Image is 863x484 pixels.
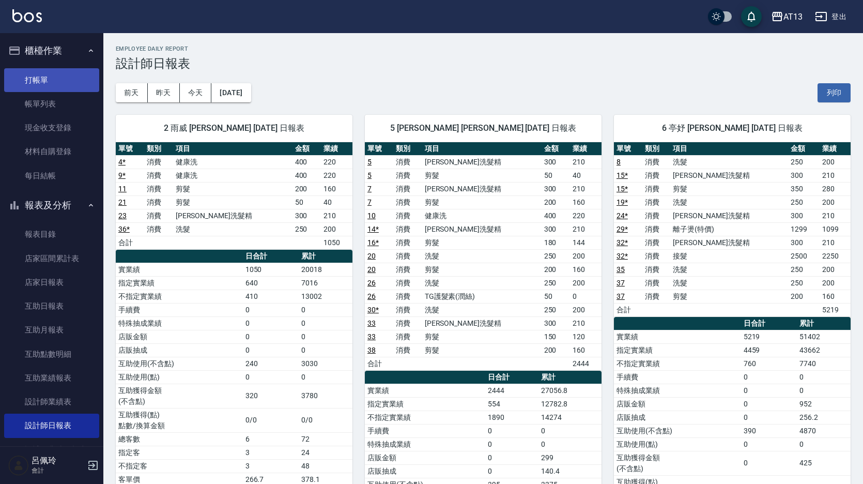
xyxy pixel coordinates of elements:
[4,222,99,246] a: 報表目錄
[393,142,422,156] th: 類別
[617,265,625,274] a: 35
[243,343,299,357] td: 0
[820,290,851,303] td: 160
[118,185,127,193] a: 11
[788,209,819,222] td: 300
[788,236,819,249] td: 300
[4,318,99,342] a: 互助月報表
[614,384,741,397] td: 特殊抽成業績
[788,290,819,303] td: 200
[741,451,797,475] td: 0
[4,342,99,366] a: 互助點數明細
[321,195,352,209] td: 40
[542,343,570,357] td: 200
[797,411,851,424] td: 256.2
[393,316,422,330] td: 消費
[570,303,602,316] td: 200
[393,249,422,263] td: 消費
[365,357,393,370] td: 合計
[243,408,299,432] td: 0/0
[299,303,352,316] td: 0
[299,330,352,343] td: 0
[422,222,542,236] td: [PERSON_NAME]洗髮精
[116,142,352,250] table: a dense table
[367,319,376,327] a: 33
[741,370,797,384] td: 0
[211,83,251,102] button: [DATE]
[570,195,602,209] td: 160
[292,222,321,236] td: 250
[116,142,144,156] th: 單號
[614,357,741,370] td: 不指定實業績
[4,116,99,140] a: 現金收支登錄
[614,437,741,451] td: 互助使用(點)
[542,209,570,222] td: 400
[144,182,173,195] td: 消費
[570,276,602,290] td: 200
[367,265,376,274] a: 20
[820,276,851,290] td: 200
[614,343,741,357] td: 指定實業績
[4,270,99,294] a: 店家日報表
[820,195,851,209] td: 200
[422,209,542,222] td: 健康洗
[4,294,99,318] a: 互助日報表
[617,158,621,166] a: 8
[570,330,602,343] td: 120
[299,250,352,263] th: 累計
[393,330,422,343] td: 消費
[422,195,542,209] td: 剪髮
[614,451,741,475] td: 互助獲得金額 (不含點)
[118,211,127,220] a: 23
[4,414,99,437] a: 設計師日報表
[617,279,625,287] a: 37
[292,155,321,169] td: 400
[243,303,299,316] td: 0
[741,411,797,424] td: 0
[741,397,797,411] td: 0
[820,236,851,249] td: 210
[367,346,376,354] a: 38
[542,155,570,169] td: 300
[485,437,538,451] td: 0
[243,276,299,290] td: 640
[116,46,851,52] h2: Employee Daily Report
[365,384,485,397] td: 實業績
[393,209,422,222] td: 消費
[299,343,352,357] td: 0
[538,371,602,384] th: 累計
[570,142,602,156] th: 業績
[542,236,570,249] td: 180
[538,437,602,451] td: 0
[788,142,819,156] th: 金額
[617,292,625,300] a: 37
[422,343,542,357] td: 剪髮
[4,92,99,116] a: 帳單列表
[321,236,352,249] td: 1050
[670,249,788,263] td: 接髮
[797,330,851,343] td: 51402
[422,182,542,195] td: [PERSON_NAME]洗髮精
[614,411,741,424] td: 店販抽成
[116,303,243,316] td: 手續費
[614,303,642,316] td: 合計
[642,222,671,236] td: 消費
[299,446,352,459] td: 24
[788,222,819,236] td: 1299
[570,249,602,263] td: 200
[422,249,542,263] td: 洗髮
[173,142,292,156] th: 項目
[670,142,788,156] th: 項目
[292,142,321,156] th: 金額
[820,263,851,276] td: 200
[542,290,570,303] td: 50
[542,249,570,263] td: 250
[243,384,299,408] td: 320
[173,155,292,169] td: 健康洗
[4,192,99,219] button: 報表及分析
[321,222,352,236] td: 200
[8,455,29,476] img: Person
[144,142,173,156] th: 類別
[116,343,243,357] td: 店販抽成
[422,263,542,276] td: 剪髮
